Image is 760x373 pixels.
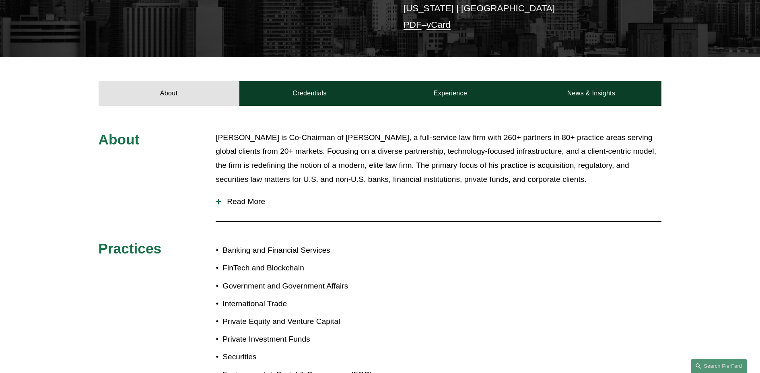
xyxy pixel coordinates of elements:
[222,261,380,275] p: FinTech and Blockchain
[222,297,380,311] p: International Trade
[216,131,661,186] p: [PERSON_NAME] is Co-Chairman of [PERSON_NAME], a full-service law firm with 260+ partners in 80+ ...
[99,81,239,105] a: About
[221,197,661,206] span: Read More
[222,279,380,293] p: Government and Government Affairs
[222,350,380,364] p: Securities
[99,132,140,147] span: About
[380,81,521,105] a: Experience
[216,191,661,212] button: Read More
[404,20,422,30] a: PDF
[691,359,747,373] a: Search this site
[426,20,451,30] a: vCard
[222,243,380,258] p: Banking and Financial Services
[99,241,162,256] span: Practices
[222,332,380,346] p: Private Investment Funds
[222,315,380,329] p: Private Equity and Venture Capital
[239,81,380,105] a: Credentials
[521,81,661,105] a: News & Insights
